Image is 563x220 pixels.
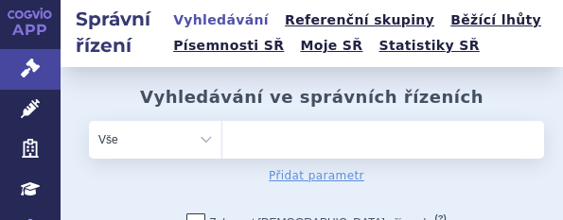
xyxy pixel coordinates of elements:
[374,33,485,59] a: Statistiky SŘ
[61,6,167,59] h2: Správní řízení
[269,166,364,185] a: Přidat parametr
[445,8,547,33] a: Běžící lhůty
[279,8,440,33] a: Referenční skupiny
[140,86,484,108] h2: Vyhledávání ve správních řízeních
[167,8,274,33] a: Vyhledávání
[167,33,290,59] a: Písemnosti SŘ
[294,33,368,59] a: Moje SŘ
